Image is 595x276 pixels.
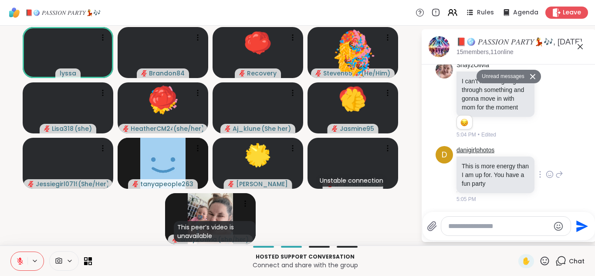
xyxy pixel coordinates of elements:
[52,124,74,133] span: Lisa318
[146,83,179,116] button: ❤️
[448,222,550,231] textarea: Type your message
[571,216,591,236] button: Send
[522,256,531,266] span: ✋
[460,119,469,126] button: Reactions: sad
[141,70,147,76] span: audio-muted
[239,70,245,76] span: audio-muted
[456,146,494,155] a: danigirlphotos
[332,79,374,120] button: 👍
[247,69,277,78] span: Recovery
[140,180,193,188] span: tanyapeople263
[97,253,513,261] p: Hosted support conversation
[131,124,172,133] span: HeatherCM24
[456,131,476,139] span: 5:04 PM
[78,180,108,188] span: ( She/Her )
[456,48,514,57] p: 15 members, 11 online
[340,124,374,133] span: Jasmine95
[261,124,291,133] span: ( She her )
[236,180,288,188] span: [PERSON_NAME]
[174,221,256,242] div: This peer’s video is unavailable
[149,85,177,114] button: ❤️
[25,8,101,17] span: 📕🪩 𝑃𝐴𝑆𝑆𝐼𝑂𝑁 𝑃𝐴𝑅𝑇𝑌💃🎶
[323,69,360,78] span: Steven6560
[334,25,372,63] button: 🎉
[477,70,527,84] button: Unread messages
[74,124,92,133] span: ( she )
[436,61,453,78] img: https://sharewell-space-live.sfo3.digitaloceanspaces.com/user-generated/52607e91-69e1-4ca7-b65e-3...
[44,126,50,132] span: audio-muted
[323,14,382,74] button: ❤️
[481,131,496,139] span: Edited
[569,257,585,266] span: Chat
[140,138,186,189] img: tanyapeople263
[456,195,476,203] span: 5:05 PM
[36,180,77,188] span: Jessiegirl0719
[332,126,338,132] span: audio-muted
[315,70,321,76] span: audio-muted
[462,162,529,188] p: This is more energy than I am up for. You have a fun party
[123,126,129,132] span: audio-muted
[132,181,139,187] span: audio-muted
[28,181,34,187] span: audio-muted
[228,125,287,184] button: 🌟
[232,18,284,70] button: ❤️
[7,5,22,20] img: ShareWell Logomark
[462,77,529,112] p: I can't make. I going through something and gonna move in with mom for the moment
[478,131,480,139] span: •
[188,193,233,244] img: Shay2Olivia
[553,221,564,232] button: Emoji picker
[225,126,231,132] span: audio-muted
[456,61,489,70] a: Shay2Olivia
[231,17,285,71] button: ❤️
[173,124,203,133] span: ( she/her )
[457,116,472,129] div: Reaction list
[60,69,76,78] span: lyssa
[477,8,494,17] span: Rules
[513,8,538,17] span: Agenda
[97,261,513,269] p: Connect and share with the group
[456,37,589,48] div: 📕🪩 𝑃𝐴𝑆𝑆𝐼𝑂𝑁 𝑃𝐴𝑅𝑇𝑌💃🎶, [DATE]
[429,36,450,57] img: 📕🪩 𝑃𝐴𝑆𝑆𝐼𝑂𝑁 𝑃𝐴𝑅𝑇𝑌💃🎶, Sep 06
[149,69,185,78] span: Brandon84
[316,174,387,187] div: Unstable connection
[233,124,260,133] span: Aj_klune
[442,149,447,161] span: d
[228,181,234,187] span: audio-muted
[172,236,179,242] span: audio-muted
[563,8,581,17] span: Leave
